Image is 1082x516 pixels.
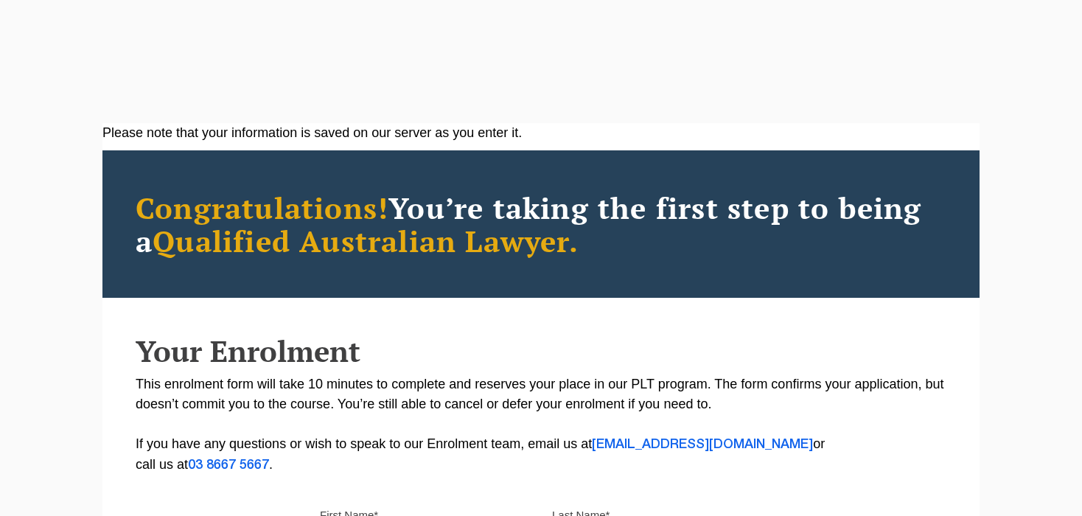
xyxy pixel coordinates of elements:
[153,221,579,260] span: Qualified Australian Lawyer.
[136,335,946,367] h2: Your Enrolment
[188,459,269,471] a: 03 8667 5667
[136,191,946,257] h2: You’re taking the first step to being a
[592,439,813,450] a: [EMAIL_ADDRESS][DOMAIN_NAME]
[136,374,946,475] p: This enrolment form will take 10 minutes to complete and reserves your place in our PLT program. ...
[136,188,388,227] span: Congratulations!
[102,123,980,143] div: Please note that your information is saved on our server as you enter it.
